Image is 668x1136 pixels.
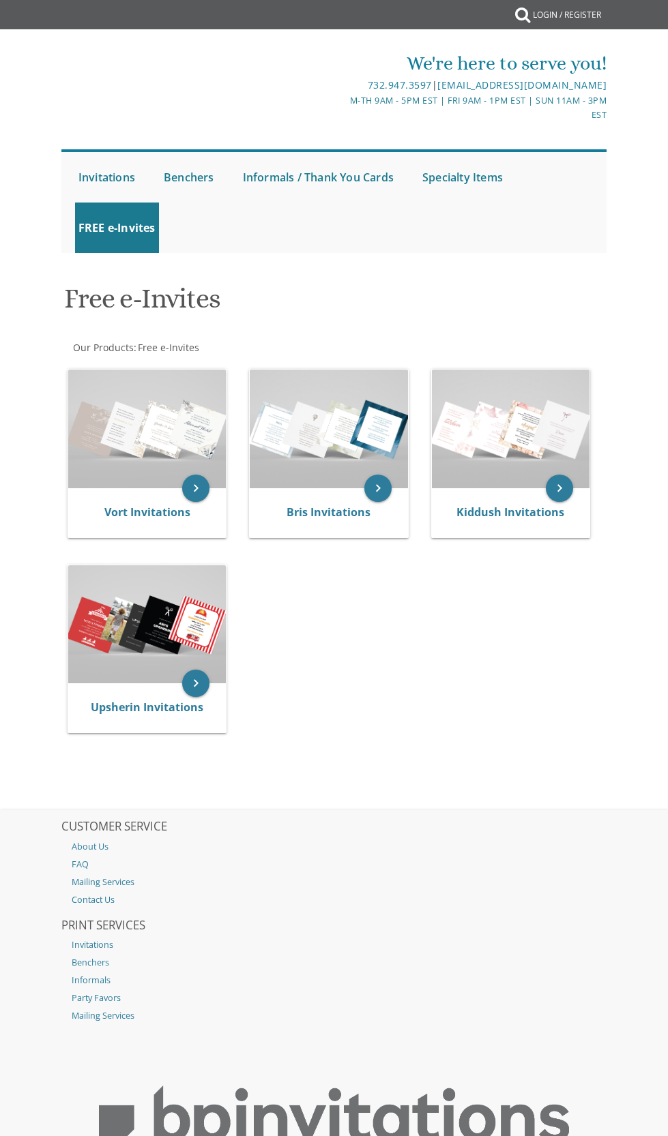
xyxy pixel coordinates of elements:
[335,93,607,123] div: M-Th 9am - 5pm EST | Fri 9am - 1pm EST | Sun 11am - 3pm EST
[61,936,607,954] a: Invitations
[61,873,607,891] a: Mailing Services
[64,284,603,324] h1: Free e-Invites
[250,370,407,488] img: Bris Invitations
[456,505,564,520] a: Kiddush Invitations
[68,565,226,684] img: Upsherin Invitations
[437,78,607,91] a: [EMAIL_ADDRESS][DOMAIN_NAME]
[68,370,226,488] img: Vort Invitations
[61,341,607,355] div: :
[546,475,573,502] a: keyboard_arrow_right
[61,820,607,834] h2: CUSTOMER SERVICE
[75,203,159,253] a: FREE e-Invites
[61,919,607,933] h2: PRINT SERVICES
[104,505,190,520] a: Vort Invitations
[61,838,607,856] a: About Us
[432,370,590,488] img: Kiddush Invitations
[61,1007,607,1025] a: Mailing Services
[368,78,432,91] a: 732.947.3597
[335,77,607,93] div: |
[182,475,209,502] a: keyboard_arrow_right
[138,341,199,354] span: Free e-Invites
[182,670,209,697] a: keyboard_arrow_right
[335,50,607,77] div: We're here to serve you!
[364,475,392,502] a: keyboard_arrow_right
[61,856,607,873] a: FAQ
[287,505,371,520] a: Bris Invitations
[72,341,134,354] a: Our Products
[61,891,607,909] a: Contact Us
[160,152,218,203] a: Benchers
[61,989,607,1007] a: Party Favors
[136,341,199,354] a: Free e-Invites
[239,152,397,203] a: Informals / Thank You Cards
[61,954,607,972] a: Benchers
[61,972,607,989] a: Informals
[75,152,139,203] a: Invitations
[419,152,506,203] a: Specialty Items
[91,700,203,715] a: Upsherin Invitations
